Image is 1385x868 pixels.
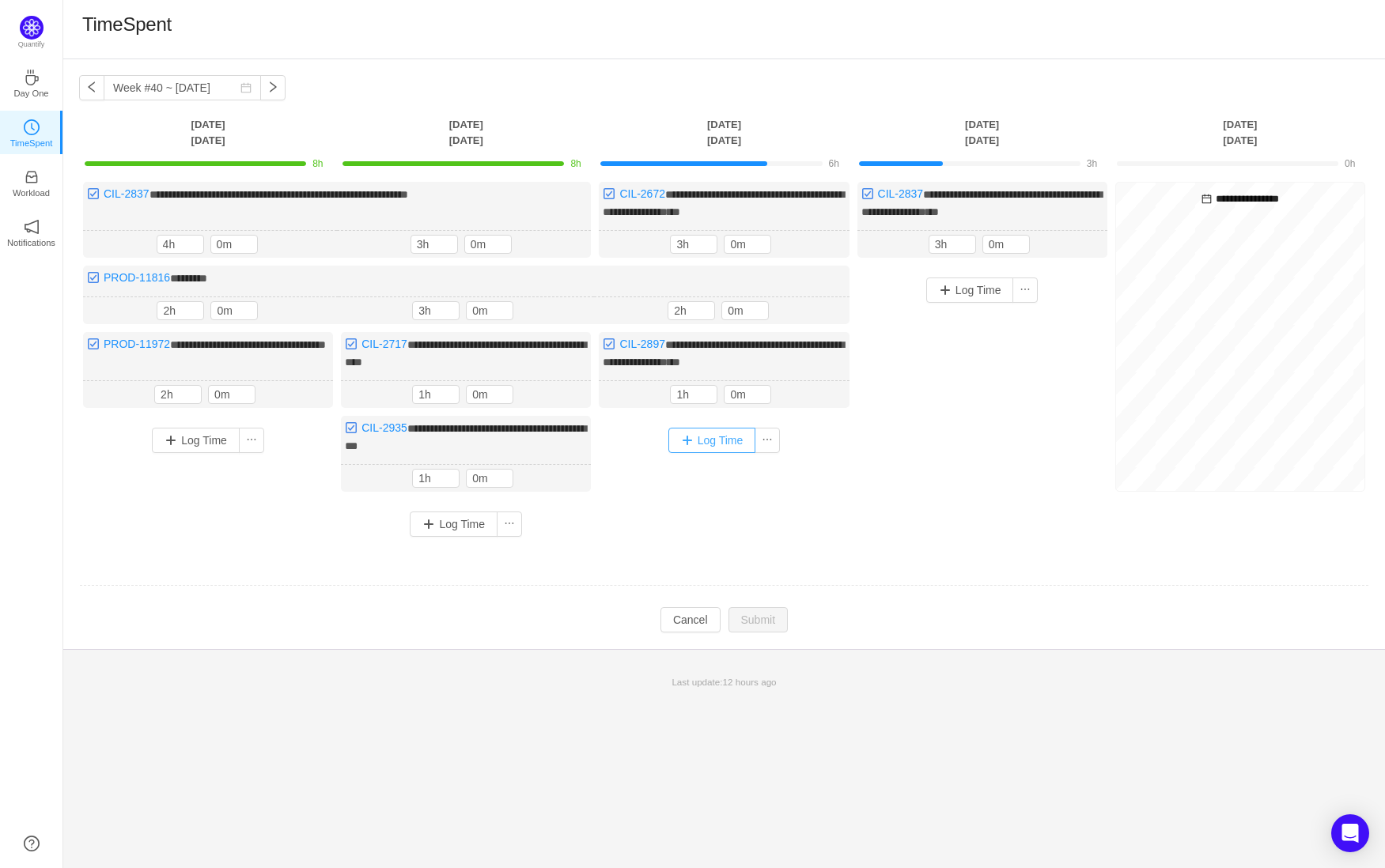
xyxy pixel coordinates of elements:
span: 6h [829,158,839,169]
p: Workload [13,186,50,200]
button: icon: ellipsis [755,428,780,453]
input: Select a week [104,75,261,100]
th: [DATE] [DATE] [79,116,337,149]
button: icon: ellipsis [1012,277,1038,303]
h1: TimeSpent [82,13,172,36]
th: [DATE] [DATE] [595,116,853,149]
div: Open Intercom Messenger [1331,814,1369,852]
img: 10318 [345,338,358,350]
span: 0h [1345,158,1355,169]
a: CIL-2672 [619,187,665,200]
img: 10318 [603,338,615,350]
button: Log Time [668,428,756,453]
img: 10318 [87,338,100,350]
button: Submit [728,607,789,632]
a: CIL-2837 [104,187,149,200]
a: PROD-11816 [104,271,170,284]
p: Quantify [18,40,45,51]
span: Last update: [672,677,776,687]
a: CIL-2717 [361,338,407,350]
i: icon: notification [24,219,40,235]
a: PROD-11972 [104,338,170,350]
i: icon: calendar [240,82,252,93]
i: icon: calendar [1201,194,1212,204]
i: icon: inbox [24,169,40,185]
a: CIL-2897 [619,338,665,350]
i: icon: coffee [24,70,40,85]
a: icon: coffeeDay One [24,74,40,90]
button: Log Time [410,511,498,537]
a: CIL-2935 [361,421,407,434]
th: [DATE] [DATE] [853,116,1111,149]
th: [DATE] [DATE] [1111,116,1369,149]
img: 10318 [861,187,874,200]
img: Quantify [20,16,44,40]
img: 10318 [87,187,100,200]
p: TimeSpent [10,136,53,150]
span: 8h [570,158,581,169]
a: CIL-2837 [878,187,924,200]
button: Log Time [926,277,1014,303]
button: Log Time [152,428,240,453]
span: 3h [1087,158,1097,169]
button: icon: ellipsis [239,428,264,453]
button: icon: ellipsis [497,511,522,537]
span: 8h [312,158,323,169]
p: Day One [13,86,48,100]
img: 10318 [345,421,358,434]
a: icon: question-circle [24,836,40,851]
img: 10318 [603,187,615,200]
p: Notifications [7,236,55,250]
a: icon: clock-circleTimeSpent [24,124,40,140]
button: icon: right [260,75,286,100]
i: icon: clock-circle [24,119,40,135]
button: icon: left [79,75,104,100]
button: Cancel [660,607,721,632]
img: 10318 [87,271,100,284]
a: icon: notificationNotifications [24,224,40,240]
a: icon: inboxWorkload [24,174,40,190]
th: [DATE] [DATE] [337,116,595,149]
span: 12 hours ago [723,677,777,687]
